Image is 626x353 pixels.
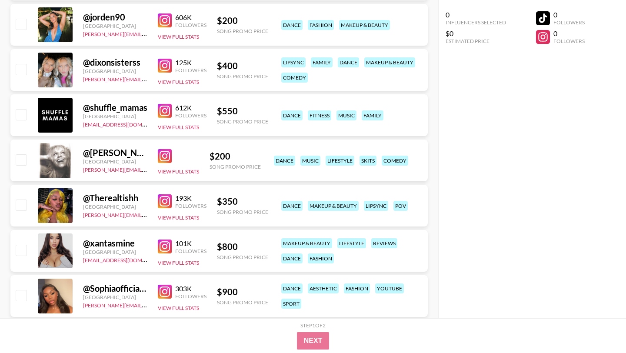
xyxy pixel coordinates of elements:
[553,10,585,19] div: 0
[175,58,206,67] div: 125K
[83,255,170,263] a: [EMAIL_ADDRESS][DOMAIN_NAME]
[217,118,268,125] div: Song Promo Price
[175,239,206,248] div: 101K
[339,20,390,30] div: makeup & beauty
[446,10,506,19] div: 0
[281,110,303,120] div: dance
[337,238,366,248] div: lifestyle
[382,156,408,166] div: comedy
[83,23,147,29] div: [GEOGRAPHIC_DATA]
[217,196,268,207] div: $ 350
[344,283,370,293] div: fashion
[175,13,206,22] div: 606K
[281,201,303,211] div: dance
[371,238,397,248] div: reviews
[308,283,339,293] div: aesthetic
[297,332,330,350] button: Next
[175,284,206,293] div: 303K
[308,201,359,211] div: makeup & beauty
[158,194,172,208] img: Instagram
[446,38,506,44] div: Estimated Price
[281,238,332,248] div: makeup & beauty
[158,240,172,253] img: Instagram
[308,110,331,120] div: fitness
[217,299,268,306] div: Song Promo Price
[83,294,147,300] div: [GEOGRAPHIC_DATA]
[158,33,199,40] button: View Full Stats
[281,299,301,309] div: sport
[158,124,199,130] button: View Full Stats
[175,22,206,28] div: Followers
[217,241,268,252] div: $ 800
[83,283,147,294] div: @ Sophiaofficialxo
[360,156,376,166] div: skits
[308,20,334,30] div: fashion
[83,193,147,203] div: @ Therealtishh
[158,214,199,221] button: View Full Stats
[83,249,147,255] div: [GEOGRAPHIC_DATA]
[393,201,408,211] div: pov
[281,20,303,30] div: dance
[446,19,506,26] div: Influencers Selected
[553,19,585,26] div: Followers
[158,13,172,27] img: Instagram
[175,248,206,254] div: Followers
[300,156,320,166] div: music
[311,57,333,67] div: family
[158,168,199,175] button: View Full Stats
[210,163,261,170] div: Song Promo Price
[308,253,334,263] div: fashion
[83,74,212,83] a: [PERSON_NAME][EMAIL_ADDRESS][DOMAIN_NAME]
[364,57,415,67] div: makeup & beauty
[83,165,253,173] a: [PERSON_NAME][EMAIL_ADDRESS][PERSON_NAME][DOMAIN_NAME]
[175,67,206,73] div: Followers
[217,106,268,117] div: $ 550
[210,151,261,162] div: $ 200
[217,15,268,26] div: $ 200
[362,110,383,120] div: family
[326,156,354,166] div: lifestyle
[83,57,147,68] div: @ dixonsisterss
[83,238,147,249] div: @ xantasmine
[217,209,268,215] div: Song Promo Price
[83,113,147,120] div: [GEOGRAPHIC_DATA]
[553,29,585,38] div: 0
[158,104,172,118] img: Instagram
[158,260,199,266] button: View Full Stats
[300,322,326,329] div: Step 1 of 2
[175,203,206,209] div: Followers
[158,149,172,163] img: Instagram
[83,158,147,165] div: [GEOGRAPHIC_DATA]
[175,103,206,112] div: 612K
[281,283,303,293] div: dance
[274,156,295,166] div: dance
[217,60,268,71] div: $ 400
[158,285,172,299] img: Instagram
[83,147,147,158] div: @ [PERSON_NAME].[PERSON_NAME]
[281,57,306,67] div: lipsync
[175,293,206,300] div: Followers
[83,210,212,218] a: [PERSON_NAME][EMAIL_ADDRESS][DOMAIN_NAME]
[553,38,585,44] div: Followers
[338,57,359,67] div: dance
[217,254,268,260] div: Song Promo Price
[175,112,206,119] div: Followers
[158,305,199,311] button: View Full Stats
[364,201,388,211] div: lipsync
[175,194,206,203] div: 193K
[281,253,303,263] div: dance
[83,29,212,37] a: [PERSON_NAME][EMAIL_ADDRESS][DOMAIN_NAME]
[217,28,268,34] div: Song Promo Price
[83,12,147,23] div: @ jorden90
[158,79,199,85] button: View Full Stats
[217,286,268,297] div: $ 900
[375,283,404,293] div: youtube
[83,120,170,128] a: [EMAIL_ADDRESS][DOMAIN_NAME]
[83,300,212,309] a: [PERSON_NAME][EMAIL_ADDRESS][DOMAIN_NAME]
[336,110,356,120] div: music
[281,73,308,83] div: comedy
[83,203,147,210] div: [GEOGRAPHIC_DATA]
[83,102,147,113] div: @ shuffle_mamas
[158,59,172,73] img: Instagram
[83,68,147,74] div: [GEOGRAPHIC_DATA]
